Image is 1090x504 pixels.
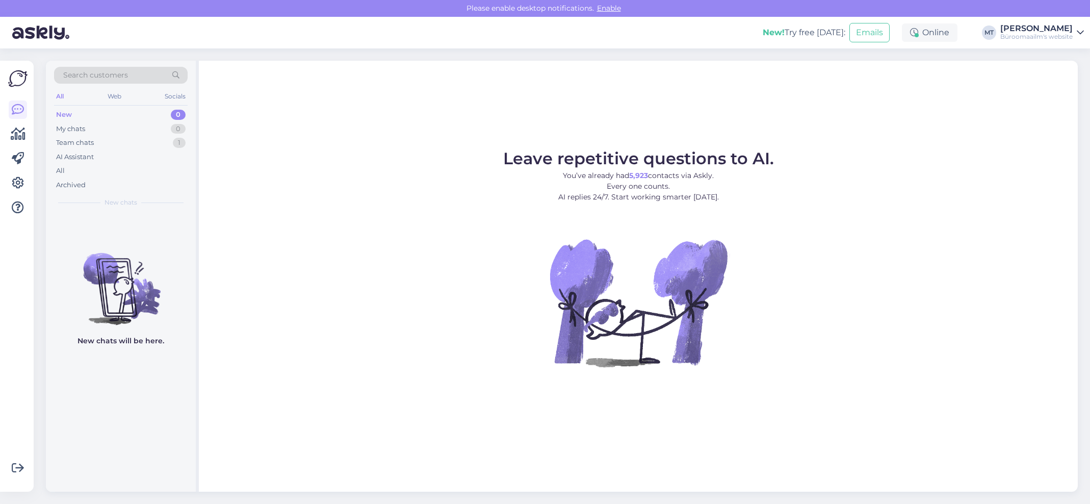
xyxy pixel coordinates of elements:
[171,124,186,134] div: 0
[56,110,72,120] div: New
[547,211,730,394] img: No Chat active
[56,124,85,134] div: My chats
[1000,33,1073,41] div: Büroomaailm's website
[105,198,137,207] span: New chats
[171,110,186,120] div: 0
[503,170,774,203] p: You’ve already had contacts via Askly. Every one counts. AI replies 24/7. Start working smarter [...
[54,90,66,103] div: All
[8,69,28,88] img: Askly Logo
[56,138,94,148] div: Team chats
[46,235,196,326] img: No chats
[163,90,188,103] div: Socials
[1000,24,1073,33] div: [PERSON_NAME]
[503,148,774,168] span: Leave repetitive questions to AI.
[106,90,123,103] div: Web
[594,4,624,13] span: Enable
[56,152,94,162] div: AI Assistant
[902,23,957,42] div: Online
[173,138,186,148] div: 1
[56,166,65,176] div: All
[982,26,996,40] div: MT
[63,70,128,81] span: Search customers
[763,27,845,39] div: Try free [DATE]:
[629,171,648,180] b: 5,923
[77,336,164,346] p: New chats will be here.
[763,28,785,37] b: New!
[849,23,890,42] button: Emails
[56,180,86,190] div: Archived
[1000,24,1084,41] a: [PERSON_NAME]Büroomaailm's website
